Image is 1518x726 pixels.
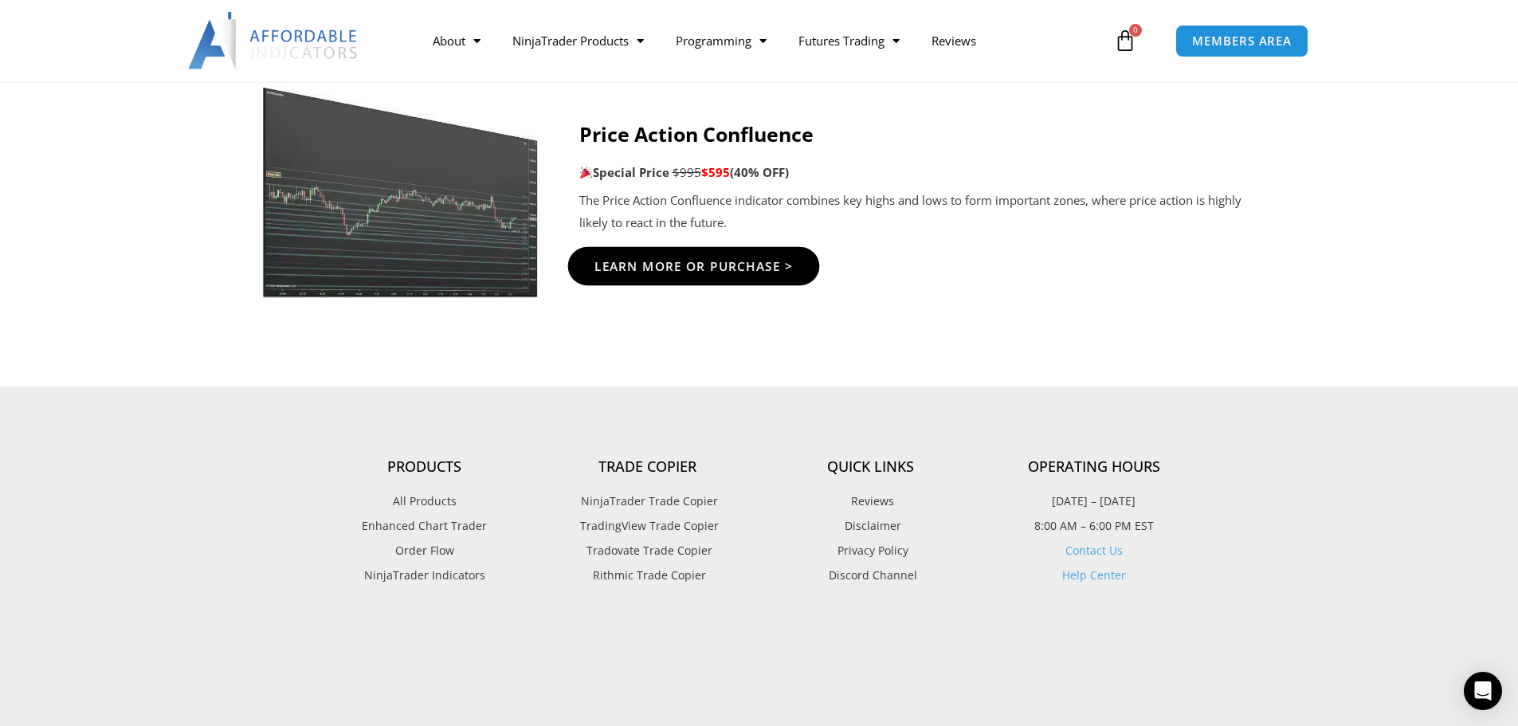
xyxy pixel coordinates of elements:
[567,246,819,285] a: Learn More Or Purchase >
[313,516,536,536] a: Enhanced Chart Trader
[1129,24,1142,37] span: 0
[1464,672,1502,710] div: Open Intercom Messenger
[1090,18,1160,64] a: 0
[536,458,759,476] h4: Trade Copier
[759,516,983,536] a: Disclaimer
[536,516,759,536] a: TradingView Trade Copier
[983,491,1206,512] p: [DATE] – [DATE]
[313,540,536,561] a: Order Flow
[417,22,496,59] a: About
[1065,543,1123,558] a: Contact Us
[916,22,992,59] a: Reviews
[701,164,730,180] span: $595
[759,458,983,476] h4: Quick Links
[579,120,814,147] strong: Price Action Confluence
[417,22,1110,59] nav: Menu
[313,491,536,512] a: All Products
[825,565,917,586] span: Discord Channel
[1192,35,1292,47] span: MEMBERS AREA
[536,565,759,586] a: Rithmic Trade Copier
[783,22,916,59] a: Futures Trading
[759,540,983,561] a: Privacy Policy
[536,540,759,561] a: Tradovate Trade Copier
[582,540,712,561] span: Tradovate Trade Copier
[834,540,908,561] span: Privacy Policy
[589,565,706,586] span: Rithmic Trade Copier
[261,59,539,298] img: Price-Action-Confluence-2jpg | Affordable Indicators – NinjaTrader
[536,491,759,512] a: NinjaTrader Trade Copier
[594,260,793,272] span: Learn More Or Purchase >
[759,491,983,512] a: Reviews
[579,164,669,180] strong: Special Price
[576,516,719,536] span: TradingView Trade Copier
[983,516,1206,536] p: 8:00 AM – 6:00 PM EST
[841,516,901,536] span: Disclaimer
[362,516,487,536] span: Enhanced Chart Trader
[983,458,1206,476] h4: Operating Hours
[496,22,660,59] a: NinjaTrader Products
[395,540,454,561] span: Order Flow
[847,491,894,512] span: Reviews
[759,565,983,586] a: Discord Channel
[730,164,789,180] b: (40% OFF)
[313,458,536,476] h4: Products
[673,164,701,180] span: $995
[580,167,592,179] img: 🎉
[579,190,1257,234] p: The Price Action Confluence indicator combines key highs and lows to form important zones, where ...
[577,491,718,512] span: NinjaTrader Trade Copier
[1062,567,1126,583] a: Help Center
[393,491,457,512] span: All Products
[1175,25,1308,57] a: MEMBERS AREA
[188,12,359,69] img: LogoAI | Affordable Indicators – NinjaTrader
[313,565,536,586] a: NinjaTrader Indicators
[364,565,485,586] span: NinjaTrader Indicators
[660,22,783,59] a: Programming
